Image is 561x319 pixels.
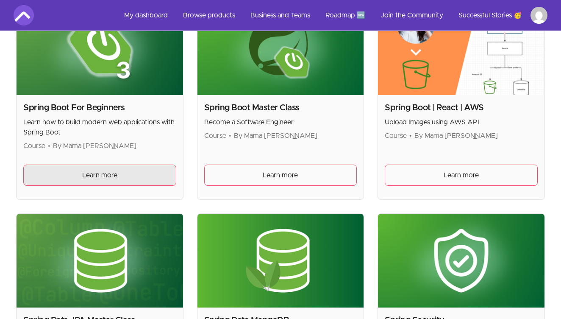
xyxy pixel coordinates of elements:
[444,170,479,180] span: Learn more
[385,117,538,127] p: Upload Images using AWS API
[385,132,407,139] span: Course
[234,132,317,139] span: By Mama [PERSON_NAME]
[14,5,34,25] img: Amigoscode logo
[197,214,364,308] img: Product image for Spring Data MongoDB
[23,143,45,149] span: Course
[197,1,364,95] img: Product image for Spring Boot Master Class
[263,170,298,180] span: Learn more
[385,165,538,186] a: Learn more
[452,5,529,25] a: Successful Stories 🥳
[204,132,226,139] span: Course
[204,165,357,186] a: Learn more
[229,132,231,139] span: •
[244,5,317,25] a: Business and Teams
[82,170,117,180] span: Learn more
[48,143,50,149] span: •
[319,5,372,25] a: Roadmap 🆕
[23,117,176,137] p: Learn how to build modern web applications with Spring Boot
[117,5,547,25] nav: Main
[23,102,176,114] h2: Spring Boot For Beginners
[530,7,547,24] img: Profile image for Med Amine Hamdaoui
[385,102,538,114] h2: Spring Boot | React | AWS
[17,1,183,95] img: Product image for Spring Boot For Beginners
[204,117,357,127] p: Become a Software Engineer
[374,5,450,25] a: Join the Community
[117,5,175,25] a: My dashboard
[53,143,136,149] span: By Mama [PERSON_NAME]
[414,132,498,139] span: By Mama [PERSON_NAME]
[409,132,412,139] span: •
[176,5,242,25] a: Browse products
[378,1,544,95] img: Product image for Spring Boot | React | AWS
[204,102,357,114] h2: Spring Boot Master Class
[23,165,176,186] a: Learn more
[17,214,183,308] img: Product image for Spring Data JPA Master Class
[378,214,544,308] img: Product image for Spring Security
